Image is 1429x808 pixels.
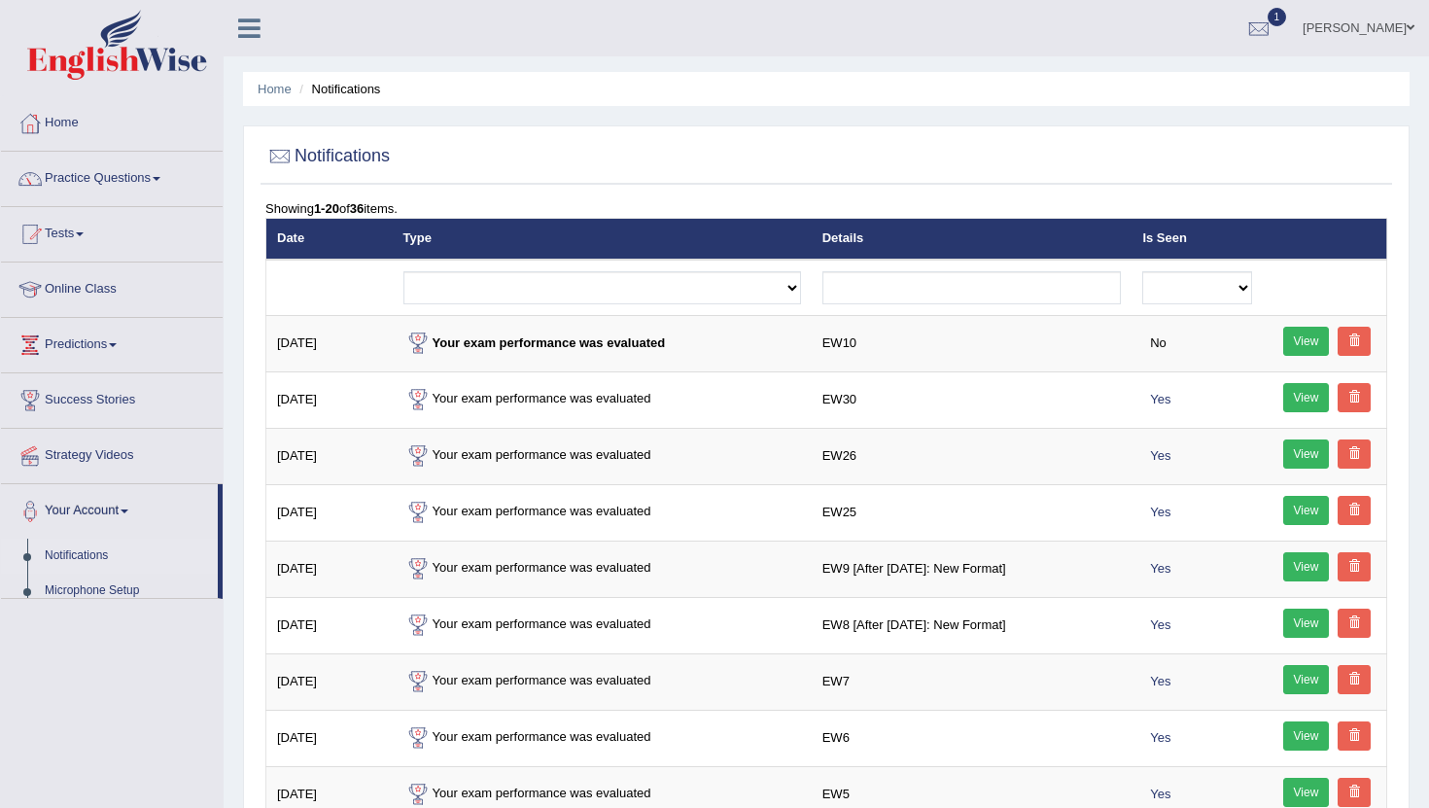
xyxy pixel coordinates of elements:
[1338,552,1371,581] a: Delete
[1338,496,1371,525] a: Delete
[812,371,1133,428] td: EW30
[1142,784,1178,804] span: Yes
[1283,439,1330,469] a: View
[1142,333,1173,353] span: No
[295,80,380,98] li: Notifications
[812,484,1133,541] td: EW25
[393,710,812,766] td: Your exam performance was evaluated
[1,429,223,477] a: Strategy Videos
[1,207,223,256] a: Tests
[403,335,666,350] strong: Your exam performance was evaluated
[812,315,1133,371] td: EW10
[1283,327,1330,356] a: View
[393,597,812,653] td: Your exam performance was evaluated
[1338,665,1371,694] a: Delete
[1283,383,1330,412] a: View
[1283,665,1330,694] a: View
[1338,327,1371,356] a: Delete
[393,653,812,710] td: Your exam performance was evaluated
[1268,8,1287,26] span: 1
[403,230,432,245] a: Type
[1142,727,1178,748] span: Yes
[266,710,393,766] td: [DATE]
[266,428,393,484] td: [DATE]
[1338,383,1371,412] a: Delete
[350,201,364,216] b: 36
[1,263,223,311] a: Online Class
[266,597,393,653] td: [DATE]
[812,597,1133,653] td: EW8 [After [DATE]: New Format]
[266,541,393,597] td: [DATE]
[1283,778,1330,807] a: View
[314,201,339,216] b: 1-20
[266,371,393,428] td: [DATE]
[1338,439,1371,469] a: Delete
[393,371,812,428] td: Your exam performance was evaluated
[265,199,1387,218] div: Showing of items.
[1338,778,1371,807] a: Delete
[265,142,390,171] h2: Notifications
[393,428,812,484] td: Your exam performance was evaluated
[266,653,393,710] td: [DATE]
[1142,558,1178,579] span: Yes
[277,230,304,245] a: Date
[1283,609,1330,638] a: View
[393,541,812,597] td: Your exam performance was evaluated
[266,315,393,371] td: [DATE]
[1,96,223,145] a: Home
[1338,609,1371,638] a: Delete
[266,484,393,541] td: [DATE]
[1283,496,1330,525] a: View
[1,373,223,422] a: Success Stories
[1283,552,1330,581] a: View
[1142,389,1178,409] span: Yes
[1,318,223,367] a: Predictions
[812,428,1133,484] td: EW26
[258,82,292,96] a: Home
[1142,615,1178,635] span: Yes
[1,484,218,533] a: Your Account
[1142,230,1187,245] a: Is Seen
[1,152,223,200] a: Practice Questions
[36,539,218,574] a: Notifications
[1338,721,1371,751] a: Delete
[36,574,218,609] a: Microphone Setup
[812,710,1133,766] td: EW6
[1142,671,1178,691] span: Yes
[1142,502,1178,522] span: Yes
[1142,445,1178,466] span: Yes
[393,484,812,541] td: Your exam performance was evaluated
[812,653,1133,710] td: EW7
[822,230,864,245] a: Details
[1283,721,1330,751] a: View
[812,541,1133,597] td: EW9 [After [DATE]: New Format]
